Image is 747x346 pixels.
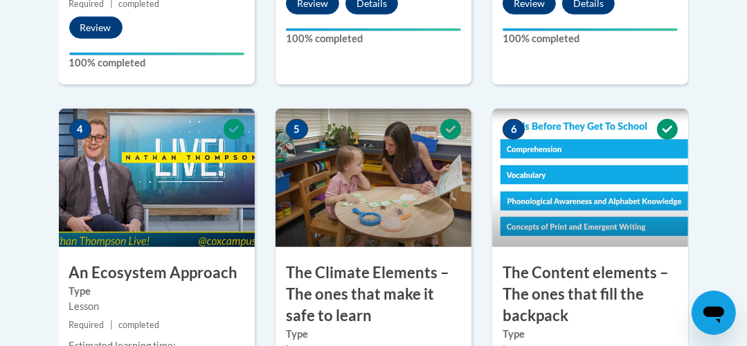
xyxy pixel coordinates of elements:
[59,109,255,247] img: Course Image
[503,327,678,342] label: Type
[110,320,113,330] span: |
[69,299,244,314] div: Lesson
[276,109,471,247] img: Course Image
[118,320,159,330] span: completed
[69,284,244,299] label: Type
[59,262,255,284] h3: An Ecosystem Approach
[69,119,91,140] span: 4
[286,28,461,31] div: Your progress
[69,17,123,39] button: Review
[286,119,308,140] span: 5
[69,320,105,330] span: Required
[69,53,244,55] div: Your progress
[492,109,688,247] img: Course Image
[692,291,736,335] iframe: Button to launch messaging window
[286,327,461,342] label: Type
[69,55,244,71] label: 100% completed
[286,31,461,46] label: 100% completed
[492,262,688,326] h3: The Content elements – The ones that fill the backpack
[503,31,678,46] label: 100% completed
[503,28,678,31] div: Your progress
[276,262,471,326] h3: The Climate Elements – The ones that make it safe to learn
[503,119,525,140] span: 6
